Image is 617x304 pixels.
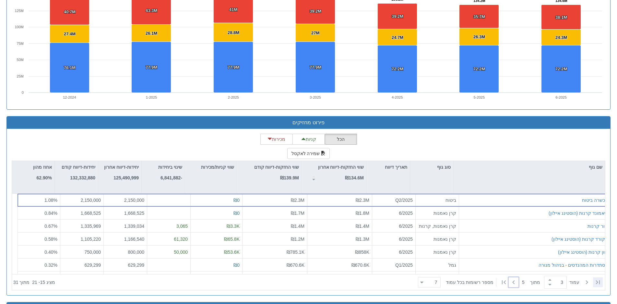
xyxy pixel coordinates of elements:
div: 50,000 [150,249,188,255]
strong: 132,332,880 [70,175,95,180]
button: מור קרנות [587,223,608,229]
div: שווי קניות/מכירות [185,161,237,173]
div: סוג גוף [410,161,453,173]
p: שווי החזקות-דיווח קודם [254,164,299,171]
div: 0.58 % [20,236,57,242]
div: 800,000 [106,249,144,255]
div: 1,339,034 [106,223,144,229]
div: ‏מציג 15 - 21 ‏ מתוך 31 [13,275,55,289]
span: ₪0 [233,211,240,216]
p: יחידות-דיווח אחרון [104,164,139,171]
span: 5 [522,279,530,286]
tspan: 40.7M [64,9,76,14]
div: 2,150,000 [63,197,101,203]
text: 25M [17,74,24,78]
span: ₪65.8K [224,237,240,242]
tspan: 38.1M [555,15,567,20]
span: ₪785.1K [287,249,304,255]
h3: פירוט מחזיקים [12,120,605,126]
div: 0.84 % [20,210,57,216]
div: 629,299 [106,262,144,268]
div: Q1/2025 [375,262,413,268]
text: 12-2024 [63,95,76,99]
span: ₪0 [233,198,240,203]
div: הכשרה ביטוח [582,197,608,203]
span: ₪0 [233,262,240,268]
span: ₪3.3K [227,224,240,229]
span: ₪1.3M [356,237,369,242]
div: 1,668,525 [106,210,144,216]
p: יחידות-דיווח קודם [62,164,95,171]
text: 100M [15,25,24,29]
div: 6/2025 [375,223,413,229]
div: 1.08 % [20,197,57,203]
div: 1,166,540 [106,236,144,242]
span: ₪1.2M [291,237,304,242]
tspan: 77.9M [228,65,239,70]
div: 750,000 [63,249,101,255]
tspan: 76.1M [64,65,76,70]
p: שווי החזקות-דיווח אחרון [318,164,364,171]
div: גמל [418,262,456,268]
div: 6/2025 [375,236,413,242]
div: 0.40 % [20,249,57,255]
div: תאריך דיווח [367,161,410,173]
div: Q2/2025 [375,197,413,203]
span: ₪858K [355,249,369,255]
span: ₪670.6K [351,262,369,268]
tspan: 39.2M [392,14,403,19]
span: ₪1.4M [356,224,369,229]
strong: ₪134.6M [345,175,364,180]
div: ‏ מתוך [415,275,604,289]
strong: ₪139.9M [280,175,299,180]
div: 61,320 [150,236,188,242]
span: ₪1.8M [356,211,369,216]
button: כוון קרנות (הוסטינג איילון) [558,249,608,255]
text: 3-2025 [310,95,321,99]
text: 75M [17,42,24,45]
span: ‏עמוד [569,279,579,286]
button: מכירות [260,134,293,145]
span: ₪670.6K [287,262,304,268]
button: אקורד קרנות (הוסטינג איילון) [552,236,608,242]
span: ‏מספר רשומות בכל עמוד [446,279,493,286]
button: הכל [325,134,357,145]
text: 2-2025 [228,95,239,99]
tspan: 77.9M [146,65,157,70]
div: קרן נאמנות [418,210,456,216]
tspan: 27M [311,30,319,35]
text: 0 [22,91,24,94]
p: שינוי ביחידות [158,164,182,171]
span: ₪1.4M [291,224,304,229]
text: 125M [15,9,24,13]
text: 1-2025 [146,95,157,99]
button: הסתדרות המהנדסים - בניהול מנורה [539,262,608,268]
div: 1,668,525 [63,210,101,216]
tspan: 26.3M [473,34,485,39]
div: 6/2025 [375,210,413,216]
tspan: 72.2M [555,67,567,71]
text: 5-2025 [474,95,485,99]
div: 3,065 [150,223,188,229]
div: 2,150,000 [106,197,144,203]
tspan: 35.7M [473,14,485,19]
span: ₪2.3M [356,198,369,203]
div: 0.67 % [20,223,57,229]
tspan: 72.2M [392,67,403,71]
div: קרן נאמנות [418,249,456,255]
tspan: 41M [229,7,237,12]
span: ₪1.7M [291,211,304,216]
tspan: 28.8M [228,30,239,35]
tspan: 24.3M [555,35,567,40]
tspan: 26.1M [146,31,157,36]
tspan: 27.4M [64,31,76,36]
button: דיאמונד קרנות (הוסטינג איילון) [549,210,608,216]
tspan: 43.3M [146,8,157,13]
tspan: 72.2M [473,67,485,71]
div: קרן נאמנות, קרנות סל [418,223,456,229]
div: קרן נאמנות [418,236,456,242]
div: 1,335,969 [63,223,101,229]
